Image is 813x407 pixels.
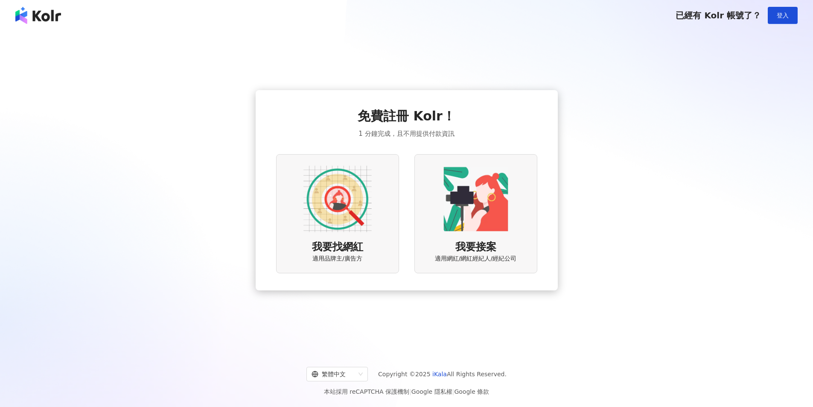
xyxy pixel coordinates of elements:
[432,371,447,378] a: iKala
[435,255,516,263] span: 適用網紅/網紅經紀人/經紀公司
[411,388,452,395] a: Google 隱私權
[442,165,510,233] img: KOL identity option
[452,388,455,395] span: |
[312,240,363,255] span: 我要找網紅
[303,165,372,233] img: AD identity option
[768,7,798,24] button: 登入
[358,129,454,139] span: 1 分鐘完成，且不用提供付款資訊
[15,7,61,24] img: logo
[358,107,455,125] span: 免費註冊 Kolr！
[378,369,507,379] span: Copyright © 2025 All Rights Reserved.
[777,12,789,19] span: 登入
[324,387,489,397] span: 本站採用 reCAPTCHA 保護機制
[312,255,362,263] span: 適用品牌主/廣告方
[312,367,355,381] div: 繁體中文
[455,240,496,255] span: 我要接案
[454,388,489,395] a: Google 條款
[409,388,411,395] span: |
[676,10,761,20] span: 已經有 Kolr 帳號了？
